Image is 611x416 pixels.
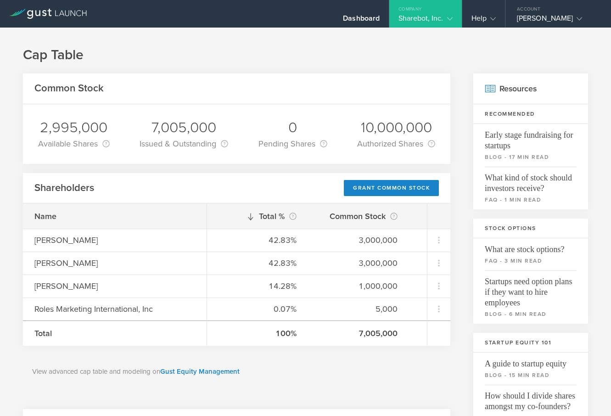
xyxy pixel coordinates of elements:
[140,118,228,137] div: 7,005,000
[320,234,398,246] div: 3,000,000
[473,124,588,167] a: Early stage fundraising for startupsblog - 17 min read
[473,353,588,385] a: A guide to startup equityblog - 15 min read
[320,303,398,315] div: 5,000
[473,238,588,270] a: What are stock options?faq - 3 min read
[32,366,441,377] p: View advanced cap table and modeling on
[160,367,240,376] a: Gust Equity Management
[34,303,195,315] div: Roles Marketing International, Inc
[473,167,588,209] a: What kind of stock should investors receive?faq - 1 min read
[219,234,297,246] div: 42.83%
[485,353,577,369] span: A guide to startup equity
[219,257,297,269] div: 42.83%
[485,270,577,308] span: Startups need option plans if they want to hire employees
[320,210,398,223] div: Common Stock
[38,118,110,137] div: 2,995,000
[485,385,577,412] span: How should I divide shares amongst my co-founders?
[320,327,398,339] div: 7,005,000
[258,137,327,150] div: Pending Shares
[219,210,297,223] div: Total %
[485,257,577,265] small: faq - 3 min read
[485,196,577,204] small: faq - 1 min read
[473,333,588,353] h3: Startup Equity 101
[344,180,439,196] div: Grant Common Stock
[219,280,297,292] div: 14.28%
[485,238,577,255] span: What are stock options?
[473,270,588,324] a: Startups need option plans if they want to hire employeesblog - 6 min read
[473,73,588,104] h2: Resources
[320,257,398,269] div: 3,000,000
[473,219,588,238] h3: Stock Options
[34,257,195,269] div: [PERSON_NAME]
[38,137,110,150] div: Available Shares
[23,46,588,64] h1: Cap Table
[471,14,496,28] div: Help
[34,327,195,339] div: Total
[34,234,195,246] div: [PERSON_NAME]
[320,280,398,292] div: 1,000,000
[485,153,577,161] small: blog - 17 min read
[343,14,380,28] div: Dashboard
[34,181,94,195] h2: Shareholders
[219,327,297,339] div: 100%
[398,14,452,28] div: Sharebot, Inc.
[34,280,195,292] div: [PERSON_NAME]
[140,137,228,150] div: Issued & Outstanding
[517,14,595,28] div: [PERSON_NAME]
[485,371,577,379] small: blog - 15 min read
[34,210,195,222] div: Name
[485,310,577,318] small: blog - 6 min read
[219,303,297,315] div: 0.07%
[357,137,435,150] div: Authorized Shares
[473,104,588,124] h3: Recommended
[357,118,435,137] div: 10,000,000
[485,167,577,194] span: What kind of stock should investors receive?
[34,82,104,95] h2: Common Stock
[258,118,327,137] div: 0
[485,124,577,151] span: Early stage fundraising for startups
